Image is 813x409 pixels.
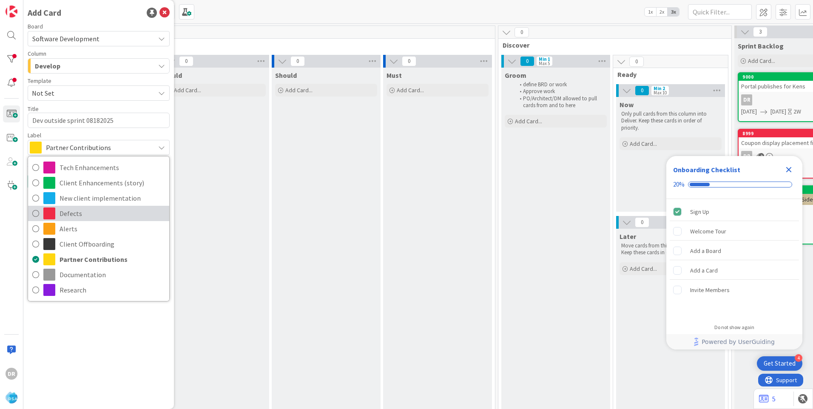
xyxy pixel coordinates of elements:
span: Client Enhancements (story) [60,176,165,189]
li: Approve work [515,88,605,95]
button: Develop [28,58,170,74]
span: Template [28,78,51,84]
a: Alerts [28,221,169,236]
span: Now [620,100,634,109]
span: Add Card... [748,57,775,65]
span: Ready [617,70,717,79]
span: Later [620,232,636,241]
span: Client Offboarding [60,238,165,250]
div: Welcome Tour is incomplete. [670,222,799,241]
div: Welcome Tour [690,226,726,236]
span: Add Card... [285,86,313,94]
span: Label [28,132,41,138]
span: 0 [515,27,529,37]
span: Board [28,23,43,29]
div: Add Card [28,6,61,19]
input: Quick Filter... [688,4,752,20]
div: Add a Board is incomplete. [670,241,799,260]
span: New client implementation [60,192,165,204]
div: 4 [795,354,802,362]
span: Documentation [60,268,165,281]
div: Footer [666,334,802,349]
div: DR [741,151,752,162]
span: Groom [505,71,526,80]
span: Defects [60,207,165,220]
span: Alerts [60,222,165,235]
span: Must [387,71,402,80]
div: Close Checklist [782,163,796,176]
div: 2W [793,107,801,116]
span: 1x [645,8,656,16]
textarea: Dev outside sprint 08182025 [28,113,170,128]
div: Add a Board [690,246,721,256]
div: Max 10 [654,91,667,95]
a: Powered by UserGuiding [671,334,798,349]
span: Add Card... [174,86,201,94]
span: Software Development [32,34,99,43]
img: avatar [6,392,17,403]
span: Support [18,1,39,11]
span: Add Card... [630,140,657,148]
img: Visit kanbanzone.com [6,6,17,17]
a: 5 [759,394,776,404]
p: Only pull cards from this column into Deliver. Keep these cards in order of priority. [621,111,720,131]
div: Invite Members [690,285,730,295]
a: Tech Enhancements [28,160,169,175]
span: Add Card... [397,86,424,94]
span: 0 [402,56,416,66]
li: PO/Architect/DM allowed to pull cards from and to here [515,95,605,109]
span: 0 [635,85,649,96]
div: Sign Up is complete. [670,202,799,221]
p: Move cards from this column to Ready. Keep these cards in order of priority. [621,242,720,256]
span: 0 [520,56,534,66]
div: Checklist items [666,199,802,318]
div: DR [741,94,752,105]
div: Get Started [764,359,796,368]
a: Client Offboarding [28,236,169,252]
span: Should [275,71,297,80]
span: Develop [35,60,60,71]
span: Add Card... [515,117,542,125]
a: New client implementation [28,190,169,206]
span: 0 [179,56,193,66]
span: Tech Enhancements [60,161,165,174]
a: Research [28,282,169,298]
a: Partner Contributions [28,252,169,267]
div: Add a Card is incomplete. [670,261,799,280]
div: Open Get Started checklist, remaining modules: 4 [757,356,802,371]
div: Min 2 [654,86,665,91]
div: Checklist progress: 20% [673,181,796,188]
div: Do not show again [714,324,754,331]
span: 0 [629,57,644,67]
span: 0 [635,217,649,227]
div: Add a Card [690,265,718,276]
div: Min 1 [539,57,550,61]
span: 3x [668,8,679,16]
span: 2x [656,8,668,16]
a: Client Enhancements (story) [28,175,169,190]
div: Sign Up [690,207,709,217]
div: Checklist Container [666,156,802,349]
span: 3 [753,27,768,37]
span: 2 [759,153,764,159]
span: 0 [290,56,305,66]
li: define BRD or work [515,81,605,88]
span: Partner Contributions [60,253,165,266]
span: Sprint Backlog [738,42,784,50]
span: Add Card... [630,265,657,273]
div: DR [6,368,17,380]
div: Invite Members is incomplete. [670,281,799,299]
a: Documentation [28,267,169,282]
span: Discover [503,41,721,49]
span: Column [28,51,46,57]
label: Title [28,105,39,113]
div: 20% [673,181,685,188]
span: [DATE] [770,107,786,116]
div: Onboarding Checklist [673,165,740,175]
span: Not Set [32,88,148,99]
span: Powered by UserGuiding [702,337,775,347]
span: Partner Contributions [46,142,151,153]
span: [DATE] [741,107,757,116]
span: Research [60,284,165,296]
a: Defects [28,206,169,221]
